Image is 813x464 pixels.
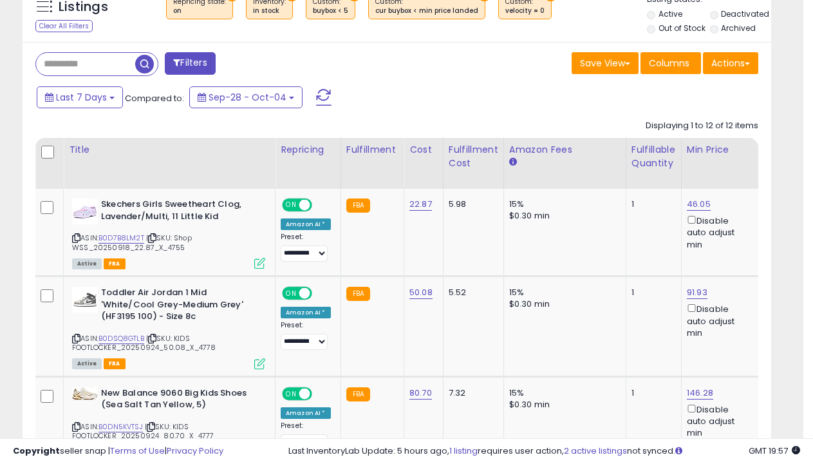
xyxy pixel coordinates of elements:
div: $0.30 min [509,298,616,310]
span: | SKU: KIDS FOOTLOCKER_20250924_50.08_X_4778 [72,333,216,353]
small: FBA [346,387,370,401]
span: OFF [310,200,331,211]
button: Sep-28 - Oct-04 [189,86,303,108]
span: ON [283,200,299,211]
span: All listings currently available for purchase on Amazon [72,358,102,369]
small: Amazon Fees. [509,157,517,168]
span: ON [283,388,299,399]
b: New Balance 9060 Big Kids Shoes (Sea Salt Tan Yellow, 5) [101,387,257,414]
span: Compared to: [125,92,184,104]
button: Last 7 Days [37,86,123,108]
img: 41uJV1jOm0L._SL40_.jpg [72,287,98,313]
div: 15% [509,287,616,298]
div: 15% [509,387,616,399]
span: Last 7 Days [56,91,107,104]
div: 5.98 [449,198,494,210]
div: buybox < 5 [313,6,348,15]
div: ASIN: [72,387,265,456]
span: | SKU: Shop WSS_20250918_22.87_X_4755 [72,233,192,252]
a: 91.93 [687,286,707,299]
a: 46.05 [687,198,711,211]
a: B0DSQ8GTLB [98,333,144,344]
div: Title [69,143,270,157]
a: Terms of Use [110,445,165,457]
div: 5.52 [449,287,494,298]
img: 41omC67xq9L._SL40_.jpg [72,387,98,400]
div: velocity = 0 [505,6,545,15]
a: B0DN5KVTSJ [98,421,143,432]
b: Skechers Girls Sweetheart Clog, Lavender/Multi, 11 Little Kid [101,198,257,226]
small: FBA [346,287,370,301]
strong: Copyright [13,445,60,457]
label: Deactivated [721,8,769,19]
a: 80.70 [409,387,432,400]
div: $0.30 min [509,210,616,222]
span: FBA [104,358,126,369]
div: Clear All Filters [35,20,93,32]
div: Amazon AI * [281,307,331,318]
b: Toddler Air Jordan 1 Mid 'White/Cool Grey-Medium Grey' (HF3195 100) - Size 8c [101,287,257,326]
a: B0D7B8LM2T [98,233,144,244]
button: Columns [640,52,701,74]
div: 1 [631,287,671,298]
div: Disable auto adjust min [687,302,749,339]
a: 22.87 [409,198,432,211]
span: FBA [104,258,126,269]
div: seller snap | | [13,445,223,458]
div: Disable auto adjust min [687,213,749,251]
a: 1 listing [449,445,478,457]
label: Active [659,8,682,19]
span: ON [283,288,299,299]
span: All listings currently available for purchase on Amazon [72,258,102,269]
div: Cost [409,143,438,157]
div: on [173,6,226,15]
div: Last InventoryLab Update: 5 hours ago, requires user action, not synced. [288,445,800,458]
div: Preset: [281,321,331,350]
small: FBA [346,198,370,213]
label: Archived [721,23,756,34]
button: Filters [165,52,215,75]
span: Columns [649,57,689,70]
div: Disable auto adjust min [687,402,749,440]
div: Displaying 1 to 12 of 12 items [646,120,758,132]
div: Fulfillment [346,143,398,157]
a: 2 active listings [564,445,627,457]
div: Preset: [281,421,331,450]
div: Fulfillable Quantity [631,143,676,170]
a: Privacy Policy [167,445,223,457]
div: 1 [631,198,671,210]
span: OFF [310,388,331,399]
button: Save View [572,52,639,74]
div: Amazon Fees [509,143,621,157]
div: $0.30 min [509,399,616,411]
div: Preset: [281,233,331,262]
div: Amazon AI * [281,407,331,419]
div: ASIN: [72,287,265,368]
div: Fulfillment Cost [449,143,498,170]
div: ASIN: [72,198,265,267]
a: 146.28 [687,387,713,400]
span: 2025-10-12 19:57 GMT [749,445,800,457]
div: Amazon AI * [281,218,331,230]
div: in stock [253,6,286,15]
a: 50.08 [409,286,433,299]
div: Repricing [281,143,335,157]
label: Out of Stock [659,23,706,34]
span: Sep-28 - Oct-04 [209,91,286,104]
div: 1 [631,387,671,399]
img: 318MVpaysML._SL40_.jpg [72,198,98,224]
div: 15% [509,198,616,210]
button: Actions [703,52,758,74]
span: OFF [310,288,331,299]
div: cur buybox < min price landed [375,6,478,15]
div: Min Price [687,143,753,157]
div: 7.32 [449,387,494,399]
